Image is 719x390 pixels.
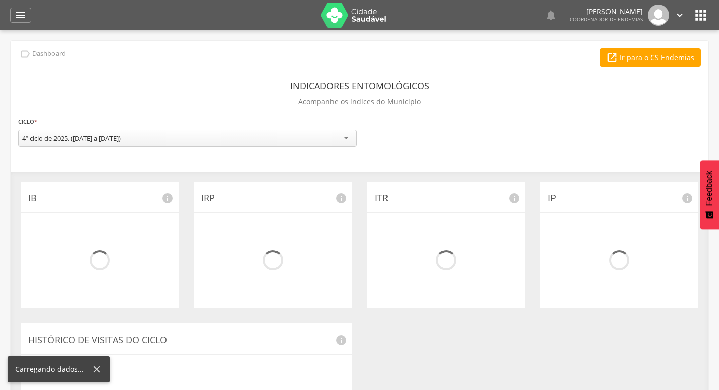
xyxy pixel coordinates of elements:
[28,192,171,205] p: IB
[674,5,685,26] a: 
[18,116,37,127] label: Ciclo
[606,52,618,63] i: 
[161,192,174,204] i: info
[201,192,344,205] p: IRP
[15,9,27,21] i: 
[32,50,66,58] p: Dashboard
[20,48,31,60] i: 
[22,134,121,143] div: 4º ciclo de 2025, ([DATE] a [DATE])
[290,77,429,95] header: Indicadores Entomológicos
[335,334,347,346] i: info
[681,192,693,204] i: info
[335,192,347,204] i: info
[375,192,518,205] p: ITR
[28,333,345,347] p: Histórico de Visitas do Ciclo
[298,95,421,109] p: Acompanhe os índices do Município
[700,160,719,229] button: Feedback - Mostrar pesquisa
[15,364,91,374] div: Carregando dados...
[570,16,643,23] span: Coordenador de Endemias
[548,192,691,205] p: IP
[674,10,685,21] i: 
[545,5,557,26] a: 
[508,192,520,204] i: info
[693,7,709,23] i: 
[10,8,31,23] a: 
[705,171,714,206] span: Feedback
[600,48,701,67] a: Ir para o CS Endemias
[545,9,557,21] i: 
[570,8,643,15] p: [PERSON_NAME]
